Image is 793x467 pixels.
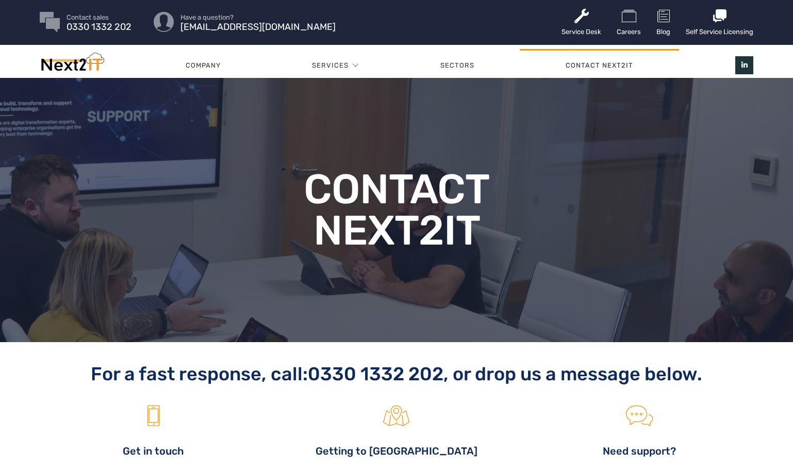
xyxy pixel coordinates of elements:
[312,50,349,81] a: Services
[180,14,336,30] a: Have a question? [EMAIL_ADDRESS][DOMAIN_NAME]
[308,363,443,385] a: 0330 1332 202
[67,24,131,30] span: 0330 1332 202
[67,14,131,21] span: Contact sales
[283,444,510,458] h4: Getting to [GEOGRAPHIC_DATA]
[40,53,104,76] img: Next2IT
[67,14,131,30] a: Contact sales 0330 1332 202
[180,24,336,30] span: [EMAIL_ADDRESS][DOMAIN_NAME]
[40,444,267,458] h4: Get in touch
[180,14,336,21] span: Have a question?
[140,50,266,81] a: Company
[40,363,753,385] h2: For a fast response, call: , or drop us a message below.
[520,50,679,81] a: Contact Next2IT
[394,50,520,81] a: Sectors
[218,169,575,251] h1: Contact Next2IT
[526,444,753,458] h4: Need support?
